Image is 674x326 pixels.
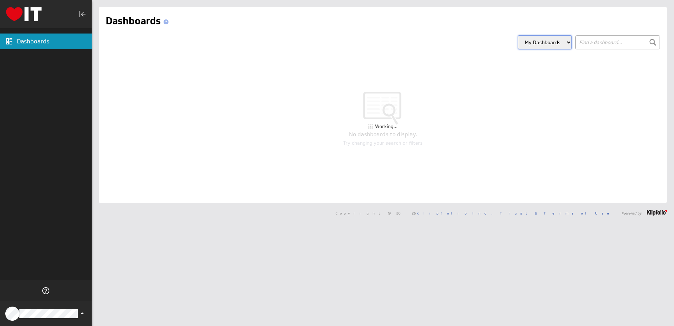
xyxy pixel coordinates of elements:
img: Klipfolio logo [6,7,42,21]
span: Powered by [621,211,642,215]
span: Copyright © 2025 [336,211,492,215]
div: Go to Dashboards [6,7,42,21]
a: Trust & Terms of Use [500,211,614,216]
div: Collapse [76,8,88,20]
div: Dashboards [17,37,90,45]
img: logo-footer.png [647,210,667,216]
div: Working... [368,124,398,129]
h1: Dashboards [106,14,171,28]
a: Klipfolio Inc. [417,211,492,216]
input: Find a dashboard... [575,35,660,49]
div: Help [40,285,52,297]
